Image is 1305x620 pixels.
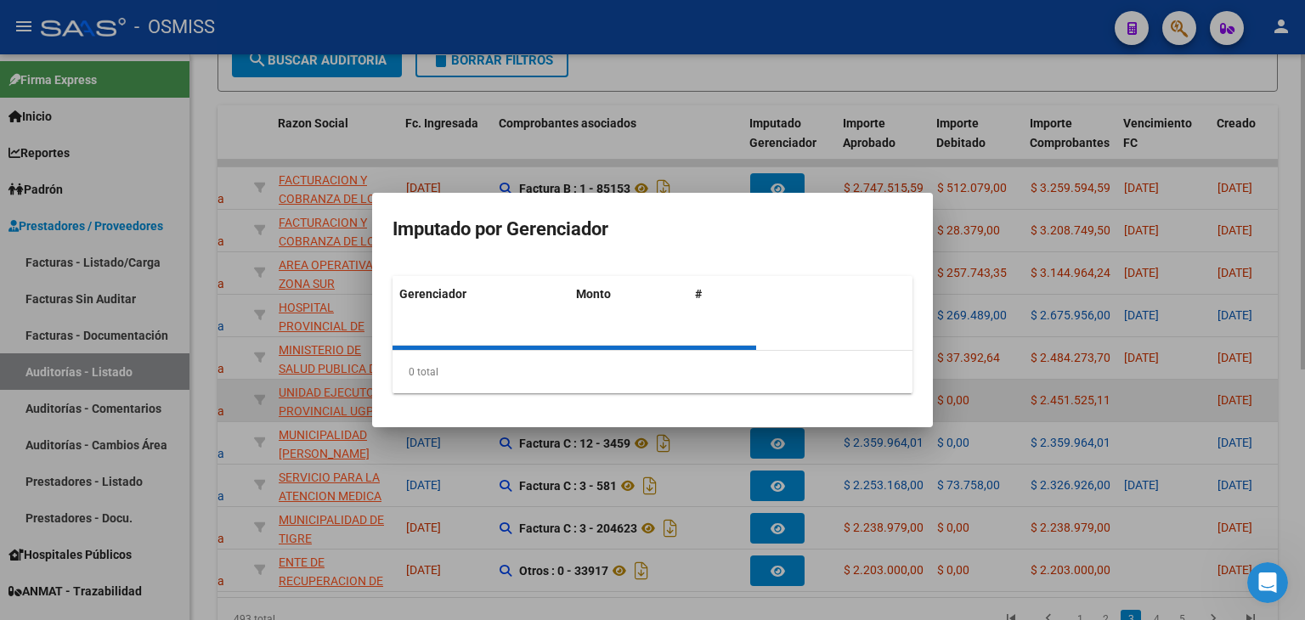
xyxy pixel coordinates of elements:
[688,276,756,313] datatable-header-cell: #
[695,287,702,301] span: #
[393,213,912,245] h3: Imputado por Gerenciador
[576,287,611,301] span: Monto
[393,276,569,313] datatable-header-cell: Gerenciador
[399,287,466,301] span: Gerenciador
[1247,562,1288,603] iframe: Intercom live chat
[393,351,912,393] div: 0 total
[569,276,688,313] datatable-header-cell: Monto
